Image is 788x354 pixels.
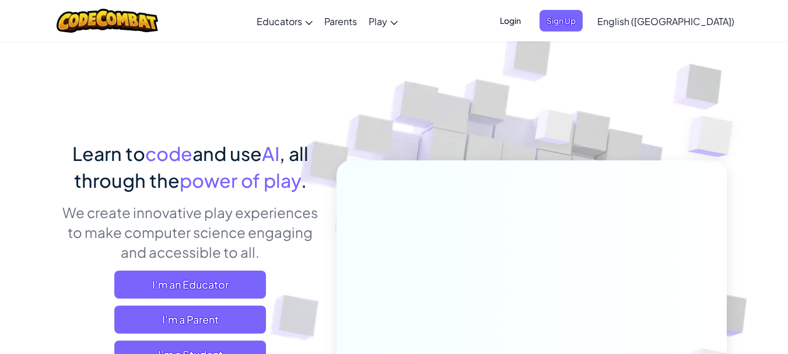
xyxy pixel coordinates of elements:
[114,271,266,299] a: I'm an Educator
[180,169,301,192] span: power of play
[257,15,302,27] span: Educators
[597,15,734,27] span: English ([GEOGRAPHIC_DATA])
[513,87,597,174] img: Overlap cubes
[262,142,279,165] span: AI
[540,10,583,31] button: Sign Up
[493,10,528,31] button: Login
[62,202,319,262] p: We create innovative play experiences to make computer science engaging and accessible to all.
[57,9,159,33] img: CodeCombat logo
[251,5,318,37] a: Educators
[363,5,404,37] a: Play
[591,5,740,37] a: English ([GEOGRAPHIC_DATA])
[318,5,363,37] a: Parents
[192,142,262,165] span: and use
[145,142,192,165] span: code
[369,15,387,27] span: Play
[114,306,266,334] a: I'm a Parent
[301,169,307,192] span: .
[664,87,765,186] img: Overlap cubes
[72,142,145,165] span: Learn to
